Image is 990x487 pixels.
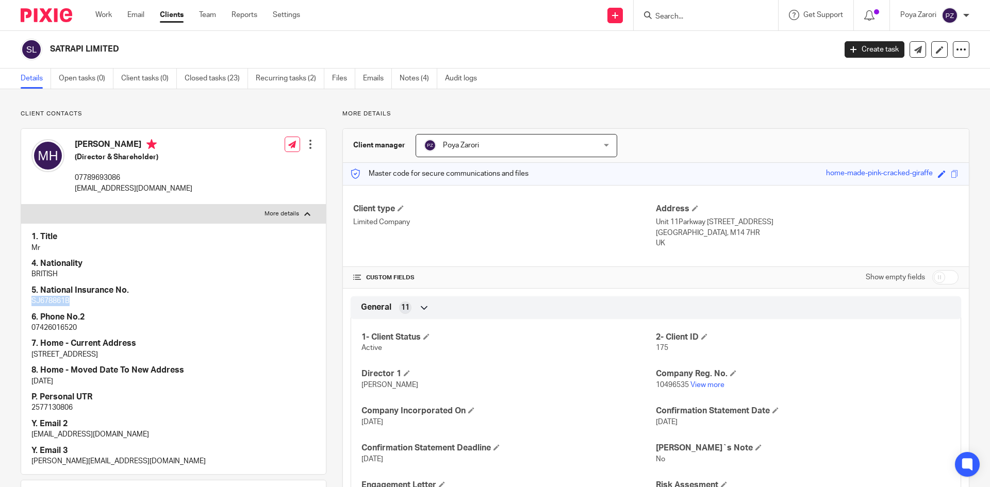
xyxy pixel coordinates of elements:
span: Get Support [803,11,843,19]
span: No [656,456,665,463]
h4: 8. Home - Moved Date To New Address [31,365,316,376]
a: Settings [273,10,300,20]
h4: Confirmation Statement Deadline [361,443,656,454]
p: 2577130806 [31,402,316,413]
a: Open tasks (0) [59,69,113,89]
a: Clients [160,10,184,20]
p: [EMAIL_ADDRESS][DOMAIN_NAME] [31,429,316,440]
p: More details [342,110,969,118]
label: Show empty fields [866,272,925,282]
a: Team [199,10,216,20]
div: home-made-pink-cracked-giraffe [826,168,933,180]
span: Poya Zarori [443,142,479,149]
p: 07789693086 [75,173,192,183]
p: SJ678861B [31,296,316,306]
a: Closed tasks (23) [185,69,248,89]
p: [EMAIL_ADDRESS][DOMAIN_NAME] [75,183,192,194]
a: Work [95,10,112,20]
span: 175 [656,344,668,351]
h4: 1- Client Status [361,332,656,343]
h4: CUSTOM FIELDS [353,274,656,282]
span: [PERSON_NAME] [361,381,418,389]
i: Primary [146,139,157,149]
h4: Company Incorporated On [361,406,656,416]
img: svg%3E [424,139,436,152]
h4: Company Reg. No. [656,368,950,379]
img: svg%3E [942,7,958,24]
a: Files [332,69,355,89]
h4: Director 1 [361,368,656,379]
a: Recurring tasks (2) [256,69,324,89]
p: 07426016520 [31,323,316,333]
img: svg%3E [21,39,42,60]
p: UK [656,238,959,248]
a: Emails [363,69,392,89]
h3: Client manager [353,140,405,150]
h4: 2- Client ID [656,332,950,343]
h4: 4. Nationality [31,258,316,269]
p: [STREET_ADDRESS] [31,349,316,360]
p: Master code for secure communications and files [351,169,529,179]
span: Active [361,344,382,351]
a: Client tasks (0) [121,69,177,89]
h4: Y. Email 2 [31,418,316,429]
span: 11 [401,303,409,313]
h2: SATRAPI LIMITED [50,44,673,55]
a: Audit logs [445,69,485,89]
span: [DATE] [656,418,678,426]
p: [DATE] [31,376,316,387]
p: [PERSON_NAME][EMAIL_ADDRESS][DOMAIN_NAME] [31,456,316,466]
p: More details [265,210,299,218]
a: Reports [232,10,257,20]
h4: 6. Phone No.2 [31,312,316,323]
h4: Address [656,204,959,214]
p: Client contacts [21,110,326,118]
h5: (Director & Shareholder) [75,152,192,162]
img: svg%3E [31,139,64,172]
h4: 5. National Insurance No. [31,285,316,296]
p: BRITISH [31,269,316,279]
h4: P. Personal UTR [31,392,316,402]
a: View more [690,381,724,389]
a: Create task [845,41,904,58]
span: [DATE] [361,456,383,463]
h4: [PERSON_NAME]`s Note [656,443,950,454]
p: Poya Zarori [900,10,936,20]
p: Mr [31,243,316,253]
h4: 7. Home - Current Address [31,338,316,349]
h4: [PERSON_NAME] [75,139,192,152]
h4: Y. Email 3 [31,445,316,456]
input: Search [654,12,747,22]
img: Pixie [21,8,72,22]
h4: 1. Title [31,231,316,242]
p: Unit 11Parkway [STREET_ADDRESS] [656,217,959,227]
p: [GEOGRAPHIC_DATA], M14 7HR [656,228,959,238]
a: Details [21,69,51,89]
span: General [361,302,391,313]
a: Notes (4) [400,69,437,89]
h4: Confirmation Statement Date [656,406,950,416]
span: 10496535 [656,381,689,389]
a: Email [127,10,144,20]
p: Limited Company [353,217,656,227]
h4: Client type [353,204,656,214]
span: [DATE] [361,418,383,426]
